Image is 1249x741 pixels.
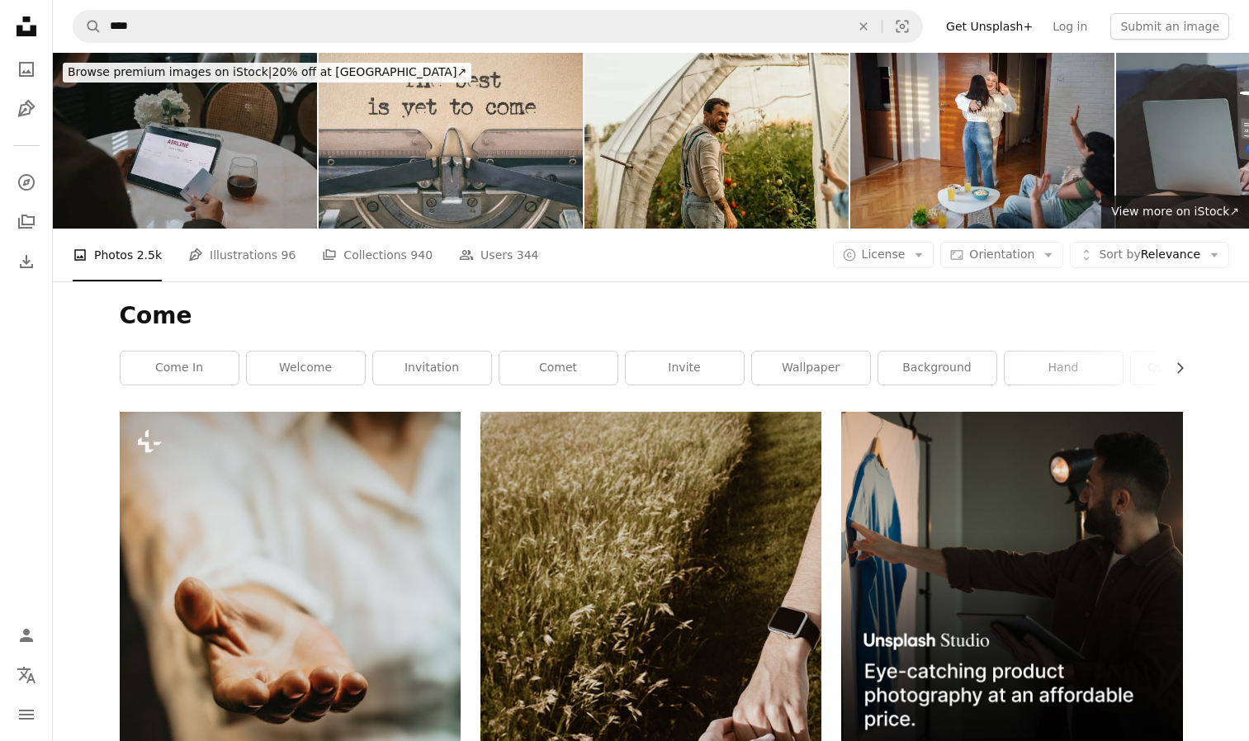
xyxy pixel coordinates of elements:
button: Language [10,658,43,691]
button: Search Unsplash [73,11,102,42]
a: wallpaper [752,352,870,385]
span: Sort by [1099,248,1140,261]
a: Illustrations [10,92,43,125]
form: Find visuals sitewide [73,10,923,43]
a: hand [1005,352,1123,385]
a: Get Unsplash+ [936,13,1043,40]
a: question mark [1131,352,1249,385]
img: close up Asian Chinese businesswoman purchase air ticket with digital tablet online paying with c... [53,53,317,229]
button: Submit an image [1110,13,1229,40]
a: Collections [10,205,43,238]
a: Download History [10,245,43,278]
span: View more on iStock ↗ [1111,205,1239,218]
a: welcome [247,352,365,385]
a: Log in / Sign up [10,619,43,652]
a: person wearing silver apple watch holding green grass [480,660,821,675]
img: Young women greeting each other while entering apartment [850,53,1114,229]
span: 940 [410,246,433,264]
a: Explore [10,166,43,199]
a: View more on iStock↗ [1101,196,1249,229]
button: Menu [10,698,43,731]
span: 20% off at [GEOGRAPHIC_DATA] ↗ [68,65,466,78]
a: invite [626,352,744,385]
a: Photos [10,53,43,86]
span: License [862,248,906,261]
span: Browse premium images on iStock | [68,65,272,78]
span: 344 [517,246,539,264]
a: Illustrations 96 [188,229,296,281]
a: Log in [1043,13,1097,40]
a: Collections 940 [322,229,433,281]
h1: Come [120,301,1183,331]
a: invitation [373,352,491,385]
button: Orientation [940,242,1063,268]
a: a person holding out their hand in the air [120,660,461,675]
button: scroll list to the right [1165,352,1183,385]
button: License [833,242,934,268]
button: Clear [845,11,882,42]
img: Vintage typewriter - The best is yet to come [319,53,583,229]
img: Farmers enter greenhouse [584,53,849,229]
a: background [878,352,996,385]
span: 96 [281,246,296,264]
a: comet [499,352,617,385]
span: Relevance [1099,247,1200,263]
button: Visual search [882,11,922,42]
span: Orientation [969,248,1034,261]
a: come in [121,352,239,385]
a: Users 344 [459,229,538,281]
button: Sort byRelevance [1070,242,1229,268]
a: Browse premium images on iStock|20% off at [GEOGRAPHIC_DATA]↗ [53,53,481,92]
